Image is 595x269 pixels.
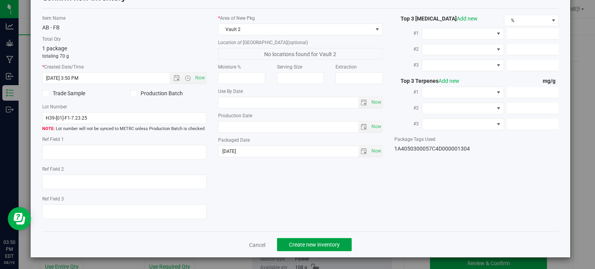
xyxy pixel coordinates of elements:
span: select [370,97,382,108]
label: Ref Field 1 [42,136,207,143]
label: Extraction [335,63,383,70]
label: Location of [GEOGRAPHIC_DATA] [218,39,383,46]
a: Add new [457,15,478,22]
label: #3 [394,58,422,72]
span: select [370,122,382,132]
span: Open the date view [170,75,183,81]
label: Ref Field 2 [42,166,207,173]
label: Package Tags Used [394,136,559,143]
div: AB - FB [42,24,207,32]
span: Open the time view [181,75,194,81]
span: select [370,146,382,157]
span: NO DATA FOUND [422,44,504,55]
label: Production Batch [130,89,206,98]
button: Create new inventory [277,238,352,251]
span: mg/g [543,78,559,84]
span: % [504,15,549,26]
p: totaling 70 g [42,53,207,60]
span: select [358,97,370,108]
span: No locations found for Vault 2 [218,48,383,60]
span: select [358,122,370,132]
span: Set Current date [194,72,207,84]
span: Create new inventory [289,242,340,248]
label: Ref Field 3 [42,195,207,202]
label: Packaged Date [218,137,383,144]
span: Top 3 Terpenes [394,78,459,84]
label: Moisture % [218,63,265,70]
label: Use By Date [218,88,383,95]
label: #1 [394,85,422,99]
a: Add new [439,78,459,84]
span: (optional) [287,40,308,45]
label: Area of New Pkg [218,15,383,22]
label: #2 [394,42,422,56]
span: NO DATA FOUND [422,118,504,130]
iframe: Resource center [8,207,31,230]
label: Created Date/Time [42,63,207,70]
label: Item Name [42,15,207,22]
label: Lot Number [42,103,207,110]
span: Vault 2 [218,24,373,35]
span: NO DATA FOUND [422,28,504,39]
label: Total Qty [42,36,207,43]
div: 1A4050300057C4D000001304 [394,145,559,153]
span: Set Current date [370,97,383,108]
span: NO DATA FOUND [422,87,504,98]
label: #3 [394,117,422,131]
label: #2 [394,101,422,115]
span: 1 package [42,45,67,51]
span: select [358,146,370,157]
label: #1 [394,26,422,40]
span: Top 3 [MEDICAL_DATA] [394,15,478,22]
span: Set Current date [370,146,383,157]
span: NO DATA FOUND [422,60,504,71]
a: Cancel [249,241,265,249]
label: Trade Sample [42,89,119,98]
label: Serving Size [277,63,324,70]
span: NO DATA FOUND [422,103,504,114]
span: Set Current date [370,121,383,132]
span: Lot number will not be synced to METRC unless Production Batch is checked [42,126,207,132]
label: Production Date [218,112,383,119]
